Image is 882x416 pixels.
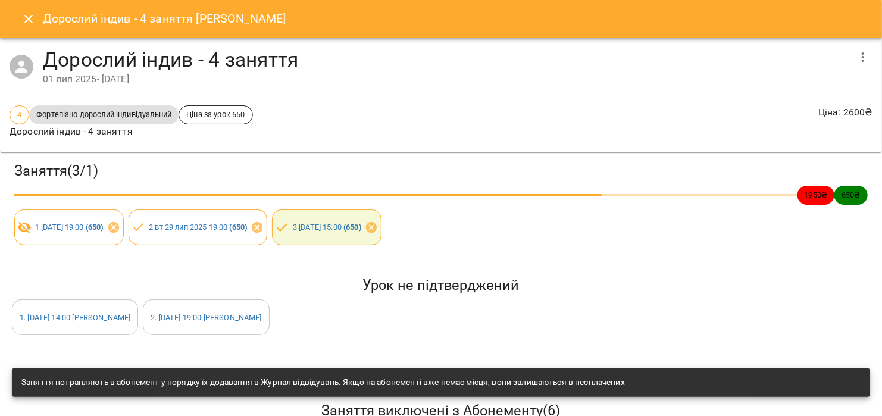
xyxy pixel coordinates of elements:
div: 1.[DATE] 19:00 (650) [14,209,124,245]
h4: Дорослий індив - 4 заняття [43,48,849,72]
b: ( 650 ) [230,223,248,232]
a: 1.[DATE] 19:00 (650) [35,223,104,232]
h6: Дорослий індив - 4 заняття [PERSON_NAME] [43,10,286,28]
button: Close [14,5,43,33]
p: Дорослий індив - 4 заняття [10,124,253,139]
a: 2.вт 29 лип 2025 19:00 (650) [149,223,247,232]
b: ( 650 ) [86,223,104,232]
span: 650 ₴ [834,189,868,201]
h3: Заняття ( 3 / 1 ) [14,162,868,180]
h5: Урок не підтверджений [12,276,870,295]
span: Фортепіано дорослий індивідуальний [29,109,179,120]
div: 3.[DATE] 15:00 (650) [272,209,381,245]
div: Заняття потрапляють в абонемент у порядку їх додавання в Журнал відвідувань. Якщо на абонементі в... [21,372,625,393]
a: 2. [DATE] 19:00 [PERSON_NAME] [151,313,261,322]
a: 3.[DATE] 15:00 (650) [293,223,361,232]
span: 1950 ₴ [797,189,835,201]
span: 4 [10,109,29,120]
b: ( 650 ) [343,223,361,232]
a: 1. [DATE] 14:00 [PERSON_NAME] [20,313,130,322]
p: Ціна : 2600 ₴ [818,105,872,120]
div: 01 лип 2025 - [DATE] [43,72,849,86]
span: Ціна за урок 650 [179,109,252,120]
div: 2.вт 29 лип 2025 19:00 (650) [129,209,268,245]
